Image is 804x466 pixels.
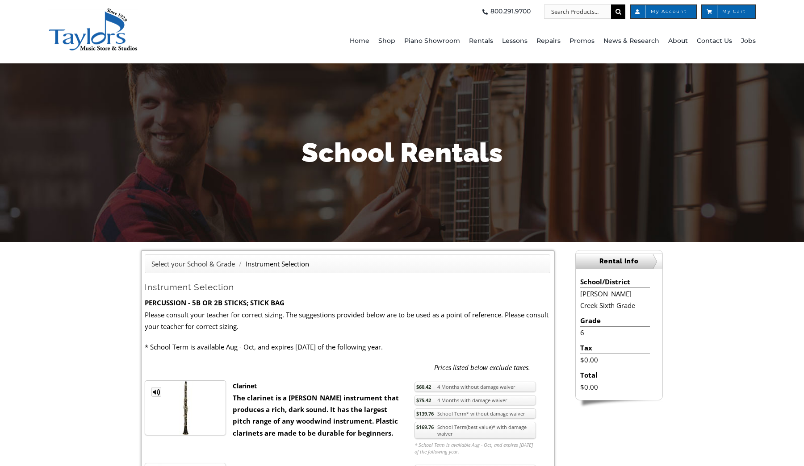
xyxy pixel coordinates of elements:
[640,9,687,14] span: My Account
[246,258,309,270] li: Instrument Selection
[701,4,756,19] a: My Cart
[502,34,528,48] span: Lessons
[490,4,531,19] span: 800.291.9700
[404,19,460,63] a: Piano Showroom
[711,9,746,14] span: My Cart
[158,381,214,435] img: th_1fc34dab4bdaff02a3697e89cb8f30dd_1328556165CLAR.jpg
[536,34,561,48] span: Repairs
[378,19,395,63] a: Shop
[416,383,431,390] span: $60.42
[415,422,536,439] a: $169.76School Term(best value)* with damage waiver
[580,276,649,288] li: School/District
[415,395,536,405] a: $75.424 Months with damage waiver
[580,381,649,393] li: $0.00
[145,341,550,353] p: * School Term is available Aug - Oct, and expires [DATE] of the following year.
[415,382,536,392] a: $60.424 Months without damage waiver
[697,34,732,48] span: Contact Us
[580,288,649,312] li: [PERSON_NAME] Creek Sixth Grade
[603,19,659,63] a: News & Research
[630,4,697,19] a: My Account
[378,34,395,48] span: Shop
[576,254,662,269] h2: Rental Info
[480,4,531,19] a: 800.291.9700
[741,19,756,63] a: Jobs
[603,34,659,48] span: News & Research
[469,34,493,48] span: Rentals
[569,19,595,63] a: Promos
[502,19,528,63] a: Lessons
[232,19,756,63] nav: Main Menu
[232,4,756,19] nav: Top Right
[668,19,688,63] a: About
[668,34,688,48] span: About
[611,4,625,19] input: Search
[48,7,138,16] a: taylors-music-store-west-chester
[145,309,550,333] p: Please consult your teacher for correct sizing. The suggestions provided below are to be used as ...
[580,342,649,354] li: Tax
[416,397,431,404] span: $75.42
[404,34,460,48] span: Piano Showroom
[233,380,402,392] div: Clarinet
[415,441,536,455] em: * School Term is available Aug - Oct, and expires [DATE] of the following year.
[415,408,536,419] a: $139.76School Term* without damage waiver
[697,19,732,63] a: Contact Us
[569,34,595,48] span: Promos
[536,19,561,63] a: Repairs
[580,354,649,366] li: $0.00
[434,363,530,372] em: Prices listed below exclude taxes.
[233,393,399,437] strong: The clarinet is a [PERSON_NAME] instrument that produces a rich, dark sound. It has the largest p...
[741,34,756,48] span: Jobs
[469,19,493,63] a: Rentals
[151,259,235,268] a: Select your School & Grade
[416,410,434,417] span: $139.76
[145,282,550,293] h2: Instrument Selection
[145,298,285,307] strong: PERCUSSION - 5B OR 2B STICKS; STICK BAG
[544,4,611,19] input: Search Products...
[575,400,663,408] img: sidebar-footer.png
[416,424,434,430] span: $169.76
[237,259,244,268] span: /
[350,34,369,48] span: Home
[580,315,649,327] li: Grade
[350,19,369,63] a: Home
[580,327,649,338] li: 6
[151,387,161,397] a: MP3 Clip
[580,369,649,381] li: Total
[141,134,663,171] h1: School Rentals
